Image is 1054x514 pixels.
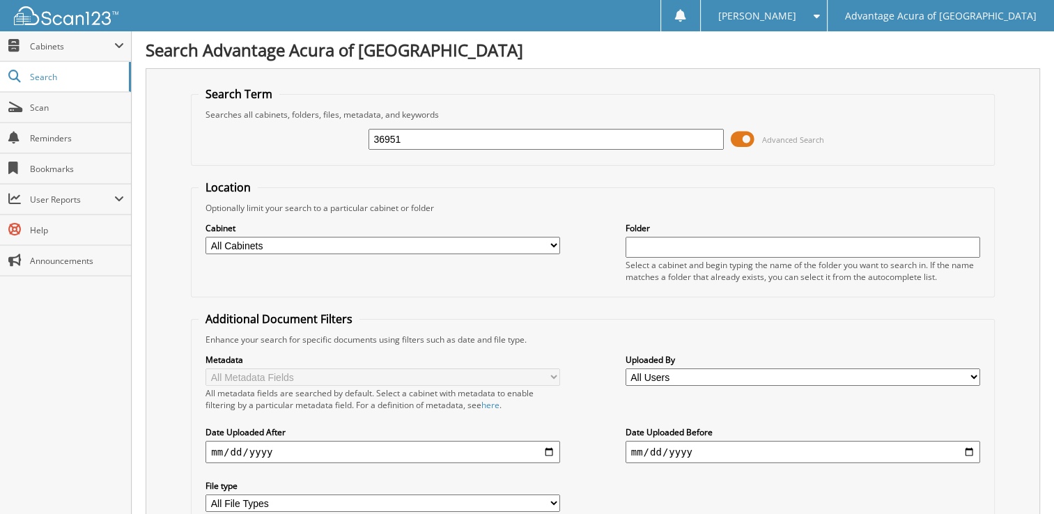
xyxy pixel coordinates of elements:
h1: Search Advantage Acura of [GEOGRAPHIC_DATA] [146,38,1040,61]
span: Help [30,224,124,236]
span: Cabinets [30,40,114,52]
div: Select a cabinet and begin typing the name of the folder you want to search in. If the name match... [626,259,980,283]
span: Bookmarks [30,163,124,175]
input: start [206,441,560,463]
legend: Search Term [199,86,279,102]
span: Announcements [30,255,124,267]
span: Advantage Acura of [GEOGRAPHIC_DATA] [845,12,1037,20]
span: [PERSON_NAME] [718,12,796,20]
a: here [481,399,499,411]
label: Cabinet [206,222,560,234]
legend: Additional Document Filters [199,311,359,327]
span: Scan [30,102,124,114]
div: Enhance your search for specific documents using filters such as date and file type. [199,334,987,345]
input: end [626,441,980,463]
iframe: Chat Widget [984,447,1054,514]
div: All metadata fields are searched by default. Select a cabinet with metadata to enable filtering b... [206,387,560,411]
label: Date Uploaded After [206,426,560,438]
div: Searches all cabinets, folders, files, metadata, and keywords [199,109,987,120]
span: User Reports [30,194,114,205]
label: Uploaded By [626,354,980,366]
legend: Location [199,180,258,195]
span: Search [30,71,122,83]
label: File type [206,480,560,492]
label: Metadata [206,354,560,366]
div: Optionally limit your search to a particular cabinet or folder [199,202,987,214]
span: Reminders [30,132,124,144]
img: scan123-logo-white.svg [14,6,118,25]
span: Advanced Search [762,134,824,145]
label: Date Uploaded Before [626,426,980,438]
label: Folder [626,222,980,234]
